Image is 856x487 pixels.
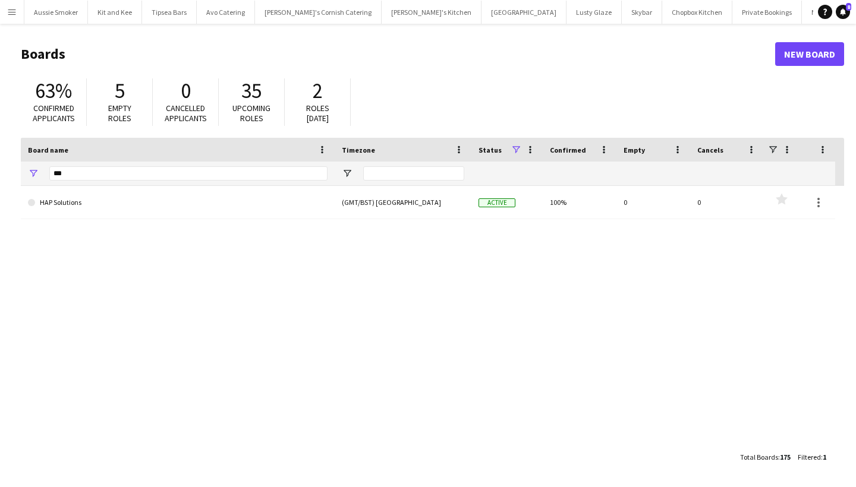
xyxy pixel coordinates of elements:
button: Chopbox Kitchen [662,1,732,24]
div: 0 [616,186,690,219]
button: Tipsea Bars [142,1,197,24]
span: Status [479,146,502,154]
button: Private Bookings [732,1,802,24]
button: [GEOGRAPHIC_DATA] [481,1,567,24]
button: Kit and Kee [88,1,142,24]
h1: Boards [21,45,775,63]
button: Open Filter Menu [28,168,39,179]
span: Timezone [342,146,375,154]
button: [PERSON_NAME]'s Cornish Catering [255,1,382,24]
span: 8 [846,3,851,11]
span: 63% [35,78,72,104]
span: 35 [241,78,262,104]
a: 8 [836,5,850,19]
span: 1 [823,453,826,461]
span: 0 [181,78,191,104]
button: Lusty Glaze [567,1,622,24]
span: Cancelled applicants [165,103,207,124]
div: : [740,445,791,469]
button: Skybar [622,1,662,24]
span: Total Boards [740,453,778,461]
span: Roles [DATE] [306,103,329,124]
span: Upcoming roles [232,103,270,124]
span: Empty roles [108,103,131,124]
a: HAP Solutions [28,186,328,219]
span: Filtered [798,453,821,461]
span: Cancels [697,146,723,154]
button: Aussie Smoker [24,1,88,24]
span: Active [479,198,515,207]
a: New Board [775,42,844,66]
span: 175 [780,453,791,461]
button: Open Filter Menu [342,168,353,179]
div: (GMT/BST) [GEOGRAPHIC_DATA] [335,186,471,219]
button: [PERSON_NAME]'s Kitchen [382,1,481,24]
button: Avo Catering [197,1,255,24]
div: : [798,445,826,469]
span: Empty [624,146,645,154]
input: Timezone Filter Input [363,166,464,181]
span: 5 [115,78,125,104]
div: 0 [690,186,764,219]
span: 2 [313,78,323,104]
span: Board name [28,146,68,154]
div: 100% [543,186,616,219]
span: Confirmed [550,146,586,154]
input: Board name Filter Input [49,166,328,181]
span: Confirmed applicants [33,103,75,124]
